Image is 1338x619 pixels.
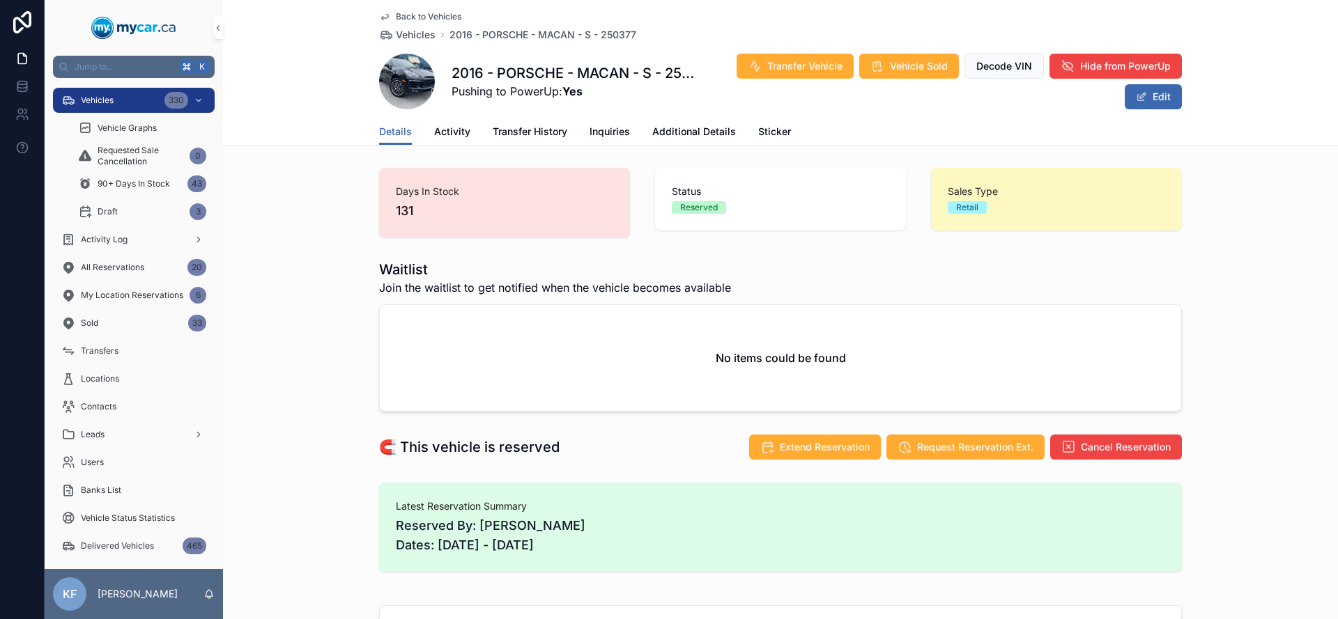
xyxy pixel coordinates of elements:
[53,88,215,113] a: Vehicles330
[53,533,215,558] a: Delivered Vehicles465
[187,259,206,276] div: 20
[890,59,948,73] span: Vehicle Sold
[81,262,144,273] span: All Reservations
[956,201,978,214] div: Retail
[53,283,215,308] a: My Location Reservations6
[434,119,470,147] a: Activity
[91,17,176,39] img: App logo
[1081,440,1171,454] span: Cancel Reservation
[379,28,436,42] a: Vehicles
[81,401,116,412] span: Contacts
[1125,84,1182,109] button: Edit
[886,434,1045,460] button: Request Reservation Ext.
[45,78,223,569] div: scrollable content
[98,123,157,134] span: Vehicle Graphs
[396,11,461,22] span: Back to Vehicles
[188,315,206,331] div: 33
[379,260,731,279] h1: Waitlist
[164,92,188,109] div: 330
[98,587,178,601] p: [PERSON_NAME]
[81,457,104,468] span: Users
[449,28,636,42] a: 2016 - PORSCHE - MACAN - S - 250377
[98,145,184,167] span: Requested Sale Cancellation
[81,512,175,524] span: Vehicle Status Statistics
[53,478,215,503] a: Banks List
[562,84,583,98] strong: Yes
[81,373,119,384] span: Locations
[672,185,889,198] span: Status
[379,119,412,146] a: Details
[53,311,215,336] a: Sold33
[948,185,1165,198] span: Sales Type
[1080,59,1171,73] span: Hide from PowerUp
[190,148,206,164] div: 0
[190,203,206,220] div: 3
[81,429,105,440] span: Leads
[197,61,208,72] span: K
[434,125,470,139] span: Activity
[737,54,854,79] button: Transfer Vehicle
[70,199,215,224] a: Draft3
[379,279,731,296] span: Join the waitlist to get notified when the vehicle becomes available
[70,116,215,141] a: Vehicle Graphs
[767,59,843,73] span: Transfer Vehicle
[1050,434,1182,460] button: Cancel Reservation
[98,206,118,217] span: Draft
[396,201,613,221] span: 131
[1049,54,1182,79] button: Hide from PowerUp
[379,125,412,139] span: Details
[53,366,215,391] a: Locations
[53,422,215,447] a: Leads
[652,125,736,139] span: Additional Details
[70,171,215,196] a: 90+ Days In Stock43
[183,538,206,554] div: 465
[53,506,215,531] a: Vehicle Status Statistics
[652,119,736,147] a: Additional Details
[81,540,154,551] span: Delivered Vehicles
[396,499,1165,513] span: Latest Reservation Summary
[396,185,613,198] span: Days In Stock
[396,28,436,42] span: Vehicles
[452,83,697,100] span: Pushing to PowerUp:
[81,318,98,329] span: Sold
[75,61,174,72] span: Jump to...
[590,125,630,139] span: Inquiries
[98,178,170,189] span: 90+ Days In Stock
[81,290,183,301] span: My Location Reservations
[749,434,881,460] button: Extend Reservation
[917,440,1033,454] span: Request Reservation Ext.
[53,56,215,78] button: Jump to...K
[81,345,118,356] span: Transfers
[70,143,215,169] a: Requested Sale Cancellation0
[590,119,630,147] a: Inquiries
[379,11,461,22] a: Back to Vehicles
[859,54,959,79] button: Vehicle Sold
[53,227,215,252] a: Activity Log
[716,350,846,366] h2: No items could be found
[452,63,697,83] h1: 2016 - PORSCHE - MACAN - S - 250377
[53,450,215,475] a: Users
[81,95,114,106] span: Vehicles
[81,234,128,245] span: Activity Log
[187,175,206,192] div: 43
[493,125,567,139] span: Transfer History
[680,201,718,214] div: Reserved
[396,516,1165,555] span: Reserved By: [PERSON_NAME] Dates: [DATE] - [DATE]
[758,119,791,147] a: Sticker
[63,586,77,602] span: KF
[964,54,1044,79] button: Decode VIN
[81,485,121,496] span: Banks List
[758,125,791,139] span: Sticker
[53,255,215,280] a: All Reservations20
[780,440,870,454] span: Extend Reservation
[379,437,560,457] h1: 🧲 This vehicle is reserved
[53,338,215,363] a: Transfers
[190,287,206,304] div: 6
[976,59,1032,73] span: Decode VIN
[493,119,567,147] a: Transfer History
[53,394,215,419] a: Contacts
